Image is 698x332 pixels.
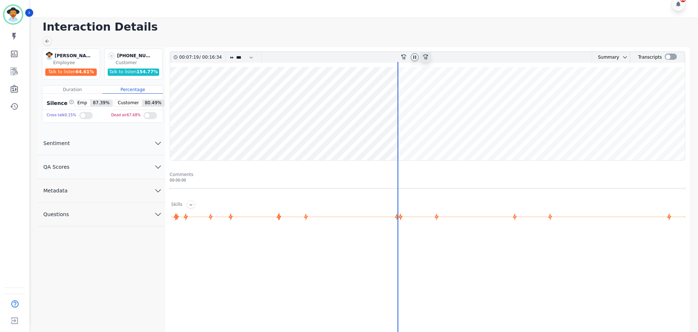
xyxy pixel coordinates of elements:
[38,163,76,171] span: QA Scores
[38,132,165,155] button: Sentiment chevron down
[4,6,22,23] img: Bordered avatar
[74,100,90,106] span: Emp
[154,186,162,195] svg: chevron down
[201,52,221,63] div: 00:16:34
[45,99,74,107] div: Silence
[179,52,224,63] div: /
[638,52,662,63] div: Transcripts
[76,69,94,74] span: 64.61 %
[38,187,73,194] span: Metadata
[38,211,75,218] span: Questions
[154,210,162,219] svg: chevron down
[42,86,103,94] div: Duration
[116,60,161,66] div: Customer
[108,69,160,76] div: Talk to listen
[111,110,141,121] div: Dead air 67.68 %
[170,172,685,177] div: Comments
[55,52,91,60] div: [PERSON_NAME]
[179,52,199,63] div: 00:07:19
[38,155,165,179] button: QA Scores chevron down
[47,110,76,121] div: Cross talk 0.15 %
[170,177,685,183] div: 00:00:00
[38,179,165,203] button: Metadata chevron down
[137,69,158,74] span: 154.77 %
[154,163,162,171] svg: chevron down
[171,202,183,208] div: Skills
[38,140,76,147] span: Sentiment
[53,60,98,66] div: Employee
[90,100,113,106] span: 87.39 %
[115,100,142,106] span: Customer
[619,54,628,60] button: chevron down
[622,54,628,60] svg: chevron down
[108,52,116,60] span: -
[45,69,97,76] div: Talk to listen
[38,203,165,226] button: Questions chevron down
[43,20,691,34] h1: Interaction Details
[154,139,162,148] svg: chevron down
[592,52,619,63] div: Summary
[103,86,163,94] div: Percentage
[117,52,154,60] div: [PHONE_NUMBER]
[142,100,165,106] span: 80.49 %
